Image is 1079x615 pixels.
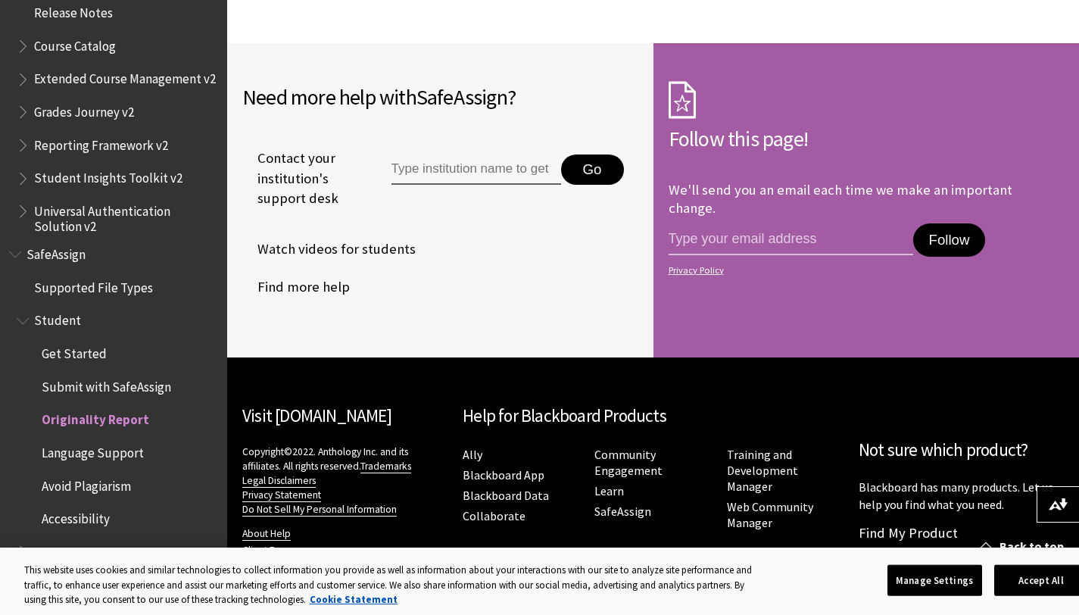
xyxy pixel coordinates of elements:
span: Student Insights Toolkit v2 [34,166,182,186]
span: Originality Report [42,407,149,428]
span: Student [34,308,81,329]
a: Do Not Sell My Personal Information [242,503,397,517]
a: Watch videos for students [242,238,416,261]
h2: Need more help with ? [242,81,638,113]
input: email address [669,223,914,255]
p: Copyright©2022. Anthology Inc. and its affiliates. All rights reserved. [242,445,448,517]
input: Type institution name to get support [391,155,561,185]
a: Client Resources [242,544,314,557]
h2: Follow this page! [669,123,1065,155]
h2: Not sure which product? [859,437,1064,464]
a: Training and Development Manager [727,447,798,495]
button: Manage Settings [887,564,982,596]
span: SafeAssign [416,83,507,111]
a: Blackboard App [463,467,544,483]
a: Back to top [968,532,1079,560]
a: Collaborate [463,508,525,524]
span: Universal Authentication Solution v2 [34,198,217,234]
span: Get Started [42,341,107,361]
a: Ally [463,447,482,463]
span: Grades Journey v2 [34,99,134,120]
span: Language Support [42,440,144,460]
span: SafeAssign [27,242,86,262]
a: Community Engagement [594,447,663,479]
a: Trademarks [360,460,411,473]
span: Supported File Types [34,275,153,295]
a: More information about your privacy, opens in a new tab [310,593,398,606]
span: Avoid Plagiarism [42,473,131,494]
a: Privacy Statement [242,489,321,502]
a: Legal Disclaimers [242,474,316,488]
a: Find My Product [859,524,958,542]
a: About Help [242,527,291,541]
p: We'll send you an email each time we make an important change. [669,181,1012,217]
span: Accessibility [42,507,110,527]
h2: Help for Blackboard Products [463,403,844,429]
button: Go [561,155,624,185]
div: This website uses cookies and similar technologies to collect information you provide as well as ... [24,563,756,607]
a: Privacy Policy [669,265,1060,276]
nav: Book outline for Blackboard SafeAssign [9,242,218,598]
button: Follow [913,223,984,257]
img: Subscription Icon [669,81,696,119]
span: Reporting Framework v2 [34,133,168,153]
a: Learn [594,483,624,499]
span: Instructor [34,539,90,560]
a: Visit [DOMAIN_NAME] [242,404,391,426]
span: Course Catalog [34,33,116,54]
span: Contact your institution's support desk [242,148,357,208]
a: Blackboard Data [463,488,549,504]
span: Extended Course Management v2 [34,67,216,87]
span: Submit with SafeAssign [42,374,171,395]
a: Find more help [242,276,350,298]
a: SafeAssign [594,504,651,520]
a: Web Community Manager [727,499,813,531]
p: Blackboard has many products. Let us help you find what you need. [859,479,1064,513]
